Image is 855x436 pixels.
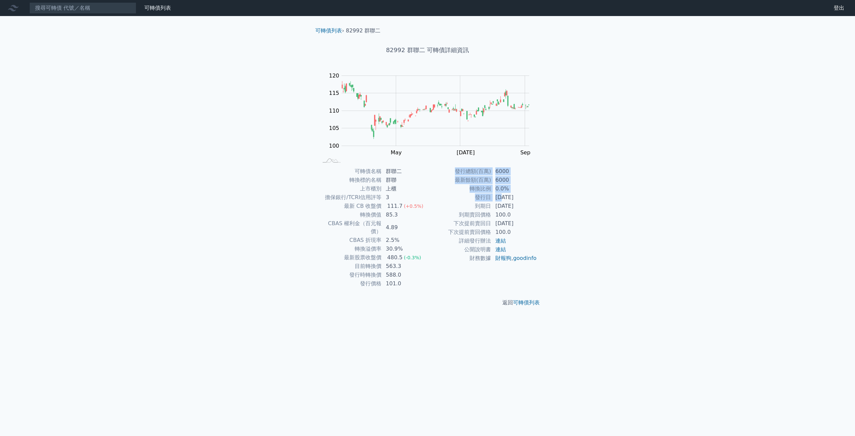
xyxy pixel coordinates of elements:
[427,210,491,219] td: 到期賣回價格
[318,176,382,184] td: 轉換標的名稱
[404,255,421,260] span: (-0.3%)
[318,279,382,288] td: 發行價格
[427,176,491,184] td: 最新餘額(百萬)
[329,143,339,149] tspan: 100
[404,203,423,209] span: (+0.5%)
[386,254,404,262] div: 480.5
[427,245,491,254] td: 公開說明書
[491,202,537,210] td: [DATE]
[386,202,404,210] div: 111.7
[491,254,537,263] td: ,
[329,72,339,79] tspan: 120
[828,3,850,13] a: 登出
[427,167,491,176] td: 發行總額(百萬)
[382,279,427,288] td: 101.0
[318,210,382,219] td: 轉換價值
[144,5,171,11] a: 可轉債列表
[315,27,344,35] li: ›
[326,72,539,156] g: Chart
[495,255,511,261] a: 財報狗
[513,255,536,261] a: goodinfo
[329,125,339,131] tspan: 105
[382,193,427,202] td: 3
[491,167,537,176] td: 6000
[491,176,537,184] td: 6000
[513,299,540,306] a: 可轉債列表
[391,149,402,156] tspan: May
[310,299,545,307] p: 返回
[427,254,491,263] td: 財務數據
[318,193,382,202] td: 擔保銀行/TCRI信用評等
[427,237,491,245] td: 詳細發行辦法
[457,149,475,156] tspan: [DATE]
[491,210,537,219] td: 100.0
[318,219,382,236] td: CBAS 權利金（百元報價）
[318,236,382,245] td: CBAS 折現率
[382,167,427,176] td: 群聯二
[382,245,427,253] td: 30.9%
[318,167,382,176] td: 可轉債名稱
[318,202,382,210] td: 最新 CB 收盤價
[491,184,537,193] td: 0.0%
[427,228,491,237] td: 下次提前賣回價格
[346,27,381,35] li: 82992 群聯二
[491,228,537,237] td: 100.0
[310,45,545,55] h1: 82992 群聯二 可轉債詳細資訊
[427,193,491,202] td: 發行日
[427,202,491,210] td: 到期日
[29,2,136,14] input: 搜尋可轉債 代號／名稱
[382,176,427,184] td: 群聯
[427,184,491,193] td: 轉換比例
[318,253,382,262] td: 最新股票收盤價
[382,236,427,245] td: 2.5%
[318,271,382,279] td: 發行時轉換價
[491,193,537,202] td: [DATE]
[318,262,382,271] td: 目前轉換價
[318,245,382,253] td: 轉換溢價率
[491,219,537,228] td: [DATE]
[329,90,339,96] tspan: 115
[382,262,427,271] td: 563.3
[520,149,530,156] tspan: Sep
[495,238,506,244] a: 連結
[315,27,342,34] a: 可轉債列表
[382,219,427,236] td: 4.89
[427,219,491,228] td: 下次提前賣回日
[495,246,506,253] a: 連結
[382,184,427,193] td: 上櫃
[329,108,339,114] tspan: 110
[382,271,427,279] td: 588.0
[318,184,382,193] td: 上市櫃別
[382,210,427,219] td: 85.3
